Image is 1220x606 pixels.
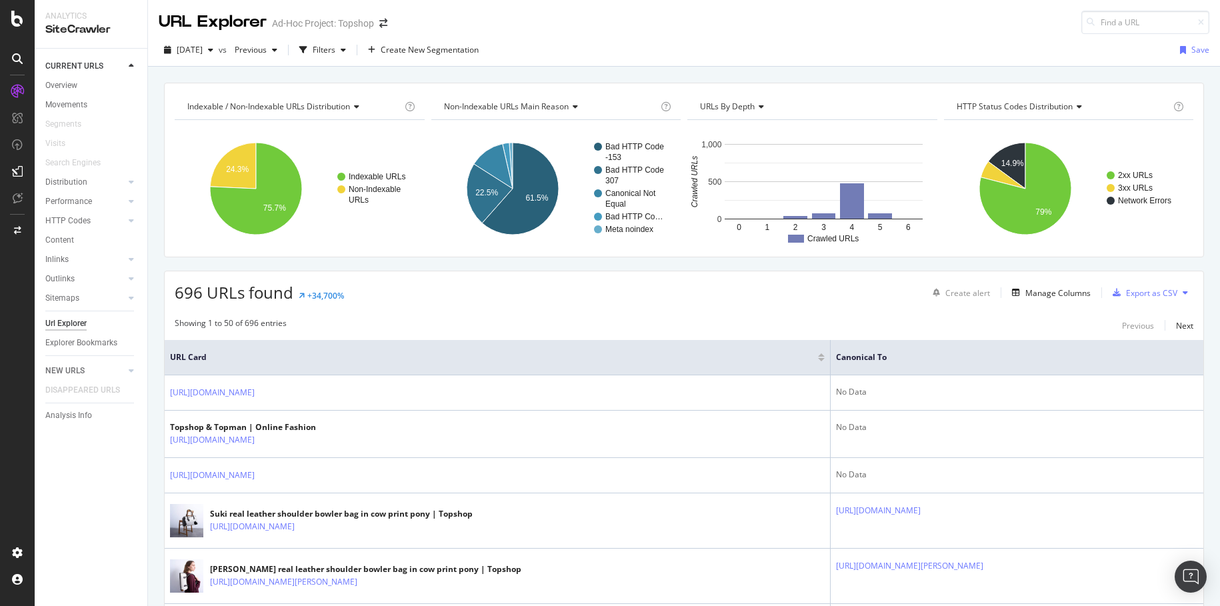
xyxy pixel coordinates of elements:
span: Indexable / Non-Indexable URLs distribution [187,101,350,112]
div: Inlinks [45,253,69,267]
div: Distribution [45,175,87,189]
span: 2025 Aug. 19th [177,44,203,55]
img: main image [170,499,203,542]
a: Distribution [45,175,125,189]
div: Segments [45,117,81,131]
span: 696 URLs found [175,281,293,303]
text: 1,000 [701,140,721,149]
a: Content [45,233,138,247]
text: Bad HTTP Co… [605,212,663,221]
text: 1 [765,223,770,232]
div: Showing 1 to 50 of 696 entries [175,317,287,333]
div: Visits [45,137,65,151]
span: URLs by Depth [700,101,755,112]
text: 61.5% [525,193,548,203]
button: Previous [1122,317,1154,333]
div: HTTP Codes [45,214,91,228]
text: 4 [849,223,854,232]
div: Suki real leather shoulder bowler bag in cow print pony | Topshop [210,508,473,520]
div: Export as CSV [1126,287,1177,299]
div: Analytics [45,11,137,22]
svg: A chart. [431,131,679,247]
button: Filters [294,39,351,61]
span: HTTP Status Codes Distribution [957,101,1073,112]
div: Explorer Bookmarks [45,336,117,350]
span: Previous [229,44,267,55]
text: URLs [349,195,369,205]
a: CURRENT URLS [45,59,125,73]
button: Export as CSV [1107,282,1177,303]
div: No Data [836,386,1198,398]
a: Segments [45,117,95,131]
a: [URL][DOMAIN_NAME] [836,504,921,517]
div: Url Explorer [45,317,87,331]
text: Canonical Not [605,189,656,198]
text: 0 [717,215,722,224]
div: arrow-right-arrow-left [379,19,387,28]
div: Sitemaps [45,291,79,305]
a: Outlinks [45,272,125,286]
h4: Non-Indexable URLs Main Reason [441,96,659,117]
a: Sitemaps [45,291,125,305]
svg: A chart. [175,131,422,247]
text: 6 [906,223,911,232]
span: vs [219,44,229,55]
a: [URL][DOMAIN_NAME] [170,386,255,399]
text: Bad HTTP Code [605,165,664,175]
text: 500 [708,177,721,187]
a: [URL][DOMAIN_NAME] [170,433,255,447]
svg: A chart. [687,131,935,247]
text: Equal [605,199,626,209]
text: Crawled URLs [807,234,859,243]
div: No Data [836,469,1198,481]
text: Non-Indexable [349,185,401,194]
div: Outlinks [45,272,75,286]
text: 3 [821,223,826,232]
span: Create New Segmentation [381,44,479,55]
div: Filters [313,44,335,55]
a: Performance [45,195,125,209]
a: [URL][DOMAIN_NAME][PERSON_NAME] [210,575,357,589]
text: 79% [1035,207,1051,217]
div: Previous [1122,320,1154,331]
a: Explorer Bookmarks [45,336,138,350]
a: NEW URLS [45,364,125,378]
div: Search Engines [45,156,101,170]
button: Manage Columns [1007,285,1091,301]
button: Previous [229,39,283,61]
span: URL Card [170,351,815,363]
a: Inlinks [45,253,125,267]
input: Find a URL [1081,11,1209,34]
a: [URL][DOMAIN_NAME][PERSON_NAME] [836,559,983,573]
text: Crawled URLs [690,156,699,207]
h4: URLs by Depth [697,96,925,117]
text: 22.5% [475,188,498,197]
div: Manage Columns [1025,287,1091,299]
text: -153 [605,153,621,162]
a: Search Engines [45,156,114,170]
div: Movements [45,98,87,112]
div: Ad-Hoc Project: Topshop [272,17,374,30]
text: Network Errors [1118,196,1171,205]
a: Overview [45,79,138,93]
div: Save [1191,44,1209,55]
text: 0 [737,223,741,232]
div: No Data [836,421,1198,433]
a: Analysis Info [45,409,138,423]
text: 24.3% [226,165,249,174]
text: 14.9% [1001,159,1023,168]
button: Create New Segmentation [363,39,484,61]
svg: A chart. [944,131,1191,247]
a: HTTP Codes [45,214,125,228]
text: Meta noindex [605,225,653,234]
div: CURRENT URLS [45,59,103,73]
text: Indexable URLs [349,172,405,181]
div: URL Explorer [159,11,267,33]
button: Create alert [927,282,990,303]
text: 2xx URLs [1118,171,1153,180]
div: Analysis Info [45,409,92,423]
h4: HTTP Status Codes Distribution [954,96,1171,117]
